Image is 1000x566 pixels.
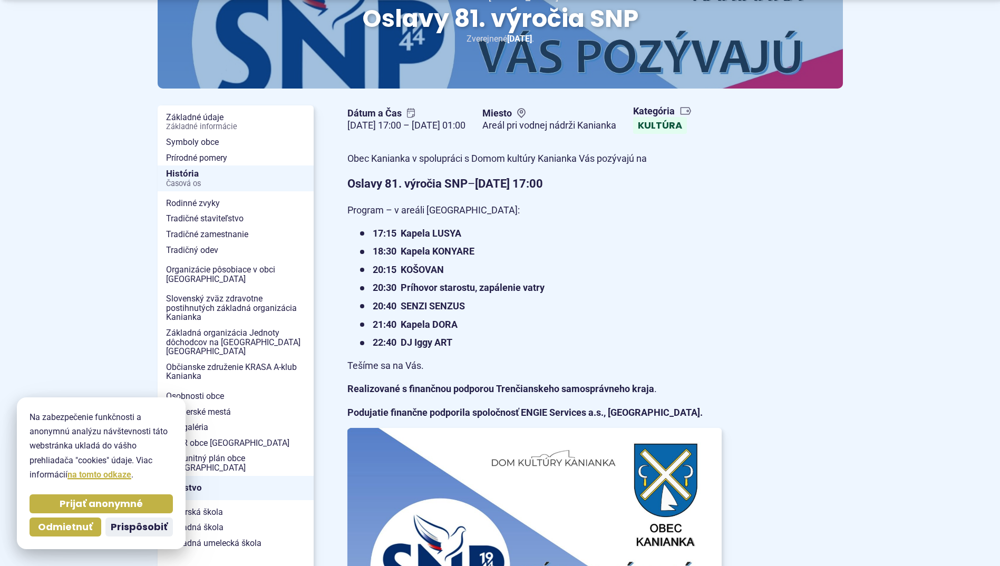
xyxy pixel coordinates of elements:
span: Rodinné zvyky [166,196,305,211]
strong: [DATE] 17:00 [475,177,543,190]
span: Komunitný plán obce [GEOGRAPHIC_DATA] [166,451,305,475]
a: Kultúra [633,117,687,134]
strong: 20:15 KOŠOVAN [373,264,444,275]
p: – [347,174,722,193]
p: Program – v areáli [GEOGRAPHIC_DATA]: [347,202,722,219]
a: Základné údajeZákladné informácie [158,110,314,134]
span: Základné informácie [166,123,305,131]
button: Prijať anonymné [30,494,173,513]
span: Prispôsobiť [111,521,168,533]
strong: 22:40 DJ Iggy ART [373,337,452,348]
span: [DATE] [507,34,532,44]
span: PHSR obce [GEOGRAPHIC_DATA] [166,435,305,451]
a: Partnerské mestá [158,404,314,420]
strong: Realizované s finančnou podporou Trenčianskeho samosprávneho kraja [347,383,654,394]
strong: 21:40 Kapela DORA [373,319,458,330]
span: Základné údaje [166,110,305,134]
a: Komunitný plán obce [GEOGRAPHIC_DATA] [158,451,314,475]
span: Tradičný odev [166,242,305,258]
span: Občianske združenie KRASA A-klub Kanianka [166,359,305,384]
span: Základná škola [166,520,305,535]
span: Základná organizácia Jednoty dôchodcov na [GEOGRAPHIC_DATA] [GEOGRAPHIC_DATA] [166,325,305,359]
span: Základná umelecká škola [166,535,305,551]
p: . [347,381,722,397]
span: Oslavy 81. výročia SNP [362,2,638,35]
a: Občianske združenie KRASA A-klub Kanianka [158,359,314,384]
span: Partnerské mestá [166,404,305,420]
p: Tešíme sa na Vás. [347,358,722,374]
span: Fotogaléria [166,419,305,435]
a: na tomto odkaze [67,470,131,480]
p: Na zabezpečenie funkčnosti a anonymnú analýzu návštevnosti táto webstránka ukladá do vášho prehli... [30,410,173,482]
strong: 18:30 Kapela KONYARE [373,246,474,257]
button: Odmietnuť [30,518,101,536]
span: Kategória [633,105,692,118]
strong: Oslavy 81. výročia SNP [347,177,468,190]
a: Základná organizácia Jednoty dôchodcov na [GEOGRAPHIC_DATA] [GEOGRAPHIC_DATA] [158,325,314,359]
a: PHSR obce [GEOGRAPHIC_DATA] [158,435,314,451]
a: Rodinné zvyky [158,196,314,211]
span: Tradičné staviteľstvo [166,211,305,227]
span: Materská škola [166,504,305,520]
span: Tradičné zamestnanie [166,227,305,242]
a: Školstvo [158,476,314,500]
strong: 17:15 Kapela LUSYA [373,228,461,239]
strong: 20:30 Príhovor starostu, zapálenie vatry [373,282,545,293]
strong: 20:40 SENZI SENZUS [373,300,465,311]
span: Časová os [166,180,305,188]
a: Fotogaléria [158,419,314,435]
span: Školstvo [166,480,305,496]
a: Osobnosti obce [158,388,314,404]
a: Tradičné staviteľstvo [158,211,314,227]
a: Organizácie pôsobiace v obci [GEOGRAPHIC_DATA] [158,262,314,287]
span: Prírodné pomery [166,150,305,166]
a: Prírodné pomery [158,150,314,166]
button: Prispôsobiť [105,518,173,536]
span: Prijať anonymné [60,498,143,510]
a: Slovenský zväz zdravotne postihnutých základná organizácia Kanianka [158,291,314,325]
span: Symboly obce [166,134,305,150]
figcaption: [DATE] 17:00 – [DATE] 01:00 [347,120,465,132]
a: Tradičný odev [158,242,314,258]
strong: Podujatie finančne podporila spoločnosť ENGIE Services a.s., [GEOGRAPHIC_DATA]. [347,407,703,418]
span: Osobnosti obce [166,388,305,404]
span: Slovenský zväz zdravotne postihnutých základná organizácia Kanianka [166,291,305,325]
a: Základná škola [158,520,314,535]
a: Symboly obce [158,134,314,150]
a: Tradičné zamestnanie [158,227,314,242]
span: Organizácie pôsobiace v obci [GEOGRAPHIC_DATA] [166,262,305,287]
figcaption: Areál pri vodnej nádrži Kanianka [482,120,616,132]
a: Základná umelecká škola [158,535,314,551]
a: HistóriaČasová os [158,165,314,191]
p: Zverejnené . [191,32,809,46]
span: História [166,165,305,191]
span: Dátum a Čas [347,108,465,120]
p: Obec Kanianka v spolupráci s Domom kultúry Kanianka Vás pozývajú na [347,151,722,167]
span: Miesto [482,108,616,120]
a: Materská škola [158,504,314,520]
span: Odmietnuť [38,521,93,533]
